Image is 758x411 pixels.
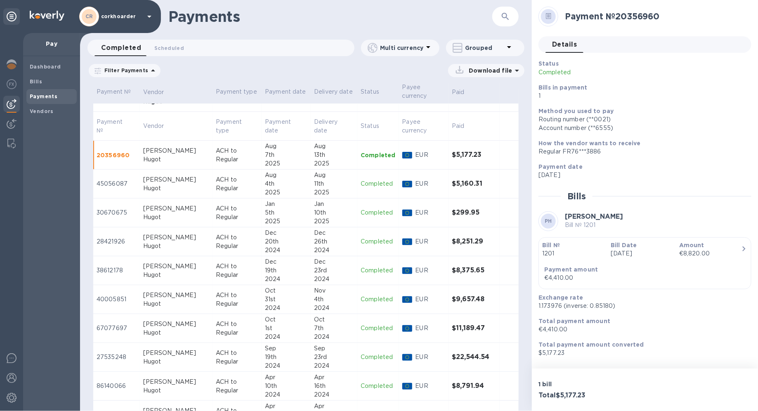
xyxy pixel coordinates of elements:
p: Completed [361,295,395,304]
p: 1201 [542,249,604,258]
p: 1 [538,92,745,100]
p: Completed [361,353,395,361]
div: Aug [314,171,354,180]
div: 23rd [314,353,354,361]
p: ACH to Regular [216,175,258,193]
p: 27535248 [97,353,137,361]
p: 38612178 [97,266,137,275]
b: PH [545,218,552,224]
p: EUR [416,180,446,188]
p: Vendor [143,88,164,97]
p: Completed [361,382,395,390]
b: CR [85,13,93,19]
p: corkhoarder [101,14,142,19]
h3: $8,375.65 [452,267,496,274]
div: Routing number (**0021) [538,115,745,124]
span: Status [361,122,390,130]
div: [PERSON_NAME] [143,204,210,213]
p: Download file [465,66,512,75]
p: Status [361,122,379,130]
span: Details [552,39,577,50]
b: Total payment amount [538,318,610,324]
b: Exchange rate [538,294,583,301]
h3: $299.95 [452,209,496,217]
b: Vendors [30,108,54,114]
h3: $9,657.48 [452,295,496,303]
span: Payment date [265,118,307,135]
div: Dec [314,229,354,237]
p: ACH to Regular [216,262,258,279]
div: 2024 [265,333,307,341]
div: Jan [314,200,354,208]
div: Hugot [143,213,210,222]
button: Bill №1201Bill Date[DATE]Amount€8,820.00Payment amount€4,410.00 [538,237,751,289]
div: 2024 [265,246,307,255]
h3: Total $5,177.23 [538,392,642,399]
div: 2025 [314,188,354,197]
p: ACH to Regular [216,204,258,222]
b: Payment amount [544,266,598,273]
p: ACH to Regular [216,320,258,337]
p: 86140066 [97,382,137,390]
div: Unpin categories [3,8,20,25]
div: Oct [314,315,354,324]
p: Delivery date [314,118,343,135]
div: Hugot [143,184,210,193]
b: Status [538,60,559,67]
span: Delivery date [314,118,354,135]
div: 2024 [314,246,354,255]
p: Completed [361,151,395,159]
div: Dec [314,257,354,266]
span: Payee currency [402,83,446,100]
b: Payments [30,93,57,99]
div: [PERSON_NAME] [143,262,210,271]
div: [PERSON_NAME] [143,146,210,155]
b: Bills in payment [538,84,587,91]
div: Nov [314,286,354,295]
b: Total payment amount converted [538,341,644,348]
p: Payment № [97,87,137,96]
p: ACH to Regular [216,233,258,250]
div: 13th [314,151,354,159]
div: 2025 [265,159,307,168]
div: Hugot [143,155,210,164]
p: Bill № 1201 [565,221,623,229]
p: Pay [30,40,73,48]
p: 45056087 [97,180,137,188]
div: 31st [265,295,307,304]
span: Vendor [143,88,175,97]
p: 1.173976 (inverse: 0.85180) [538,302,745,310]
div: Sep [314,344,354,353]
p: EUR [416,353,446,361]
div: 2025 [265,217,307,226]
p: 20356960 [97,151,137,159]
div: Jan [265,200,307,208]
p: Completed [361,180,395,188]
div: Apr [265,373,307,382]
div: 2024 [265,390,307,399]
div: 2025 [314,217,354,226]
div: Dec [265,229,307,237]
b: Bill № [542,242,560,248]
p: Completed [538,68,676,77]
div: 2024 [314,304,354,312]
b: Bill Date [611,242,637,248]
div: Apr [265,402,307,411]
p: €4,410.00 [538,325,745,334]
h3: $5,160.31 [452,180,496,188]
div: 1st [265,324,307,333]
p: 30670675 [97,208,137,217]
p: Payment type [216,118,248,135]
div: 2024 [314,275,354,283]
p: Delivery date [314,87,354,96]
div: Account number (**6555) [538,124,745,132]
div: [PERSON_NAME] [143,349,210,357]
div: Apr [314,402,354,411]
p: Multi currency [380,44,423,52]
p: Completed [361,324,395,333]
div: 16th [314,382,354,390]
div: 19th [265,353,307,361]
p: Payment type [216,87,258,96]
p: EUR [416,237,446,246]
b: Method you used to pay [538,108,614,114]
